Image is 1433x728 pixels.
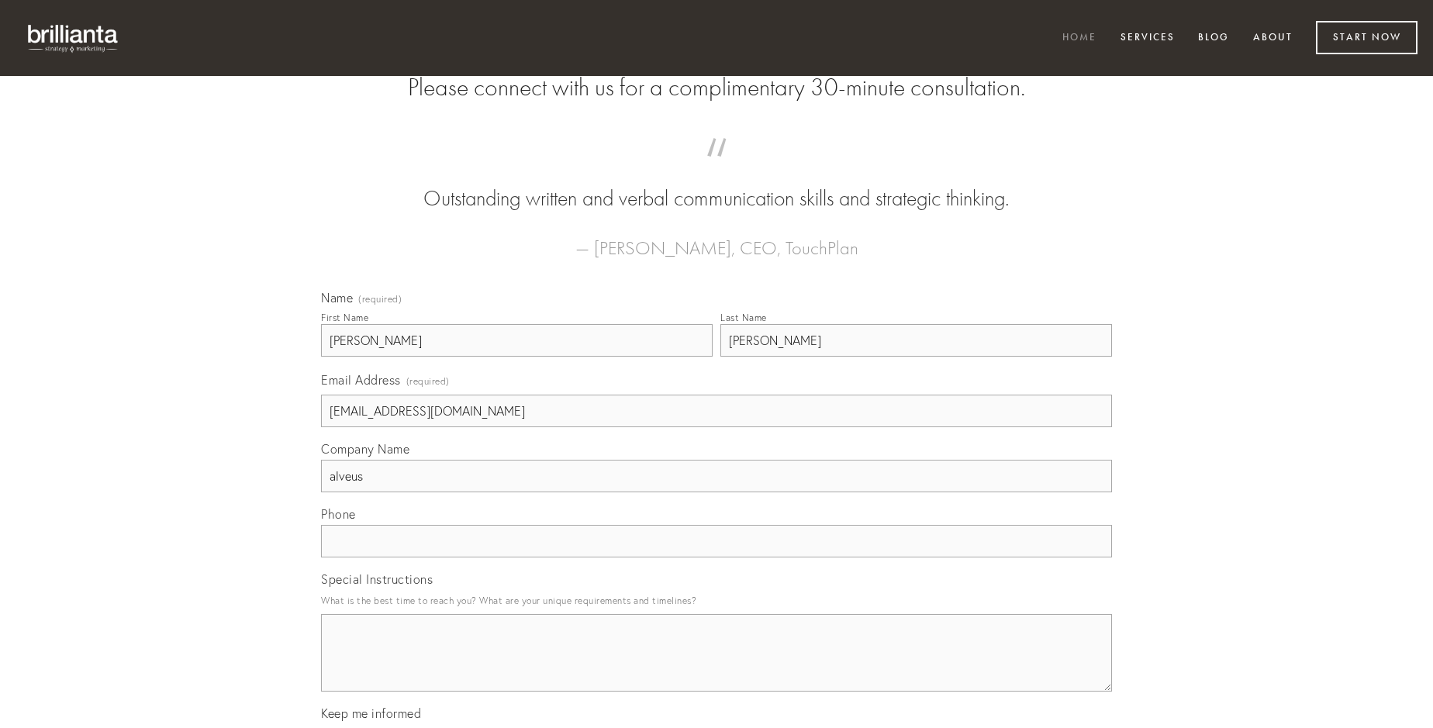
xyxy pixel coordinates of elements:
[16,16,132,60] img: brillianta - research, strategy, marketing
[1243,26,1303,51] a: About
[1110,26,1185,51] a: Services
[321,506,356,522] span: Phone
[406,371,450,392] span: (required)
[346,214,1087,264] figcaption: — [PERSON_NAME], CEO, TouchPlan
[1316,21,1417,54] a: Start Now
[321,706,421,721] span: Keep me informed
[321,441,409,457] span: Company Name
[321,571,433,587] span: Special Instructions
[720,312,767,323] div: Last Name
[321,372,401,388] span: Email Address
[321,73,1112,102] h2: Please connect with us for a complimentary 30-minute consultation.
[1052,26,1107,51] a: Home
[321,290,353,305] span: Name
[321,590,1112,611] p: What is the best time to reach you? What are your unique requirements and timelines?
[346,154,1087,214] blockquote: Outstanding written and verbal communication skills and strategic thinking.
[1188,26,1239,51] a: Blog
[321,312,368,323] div: First Name
[346,154,1087,184] span: “
[358,295,402,304] span: (required)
